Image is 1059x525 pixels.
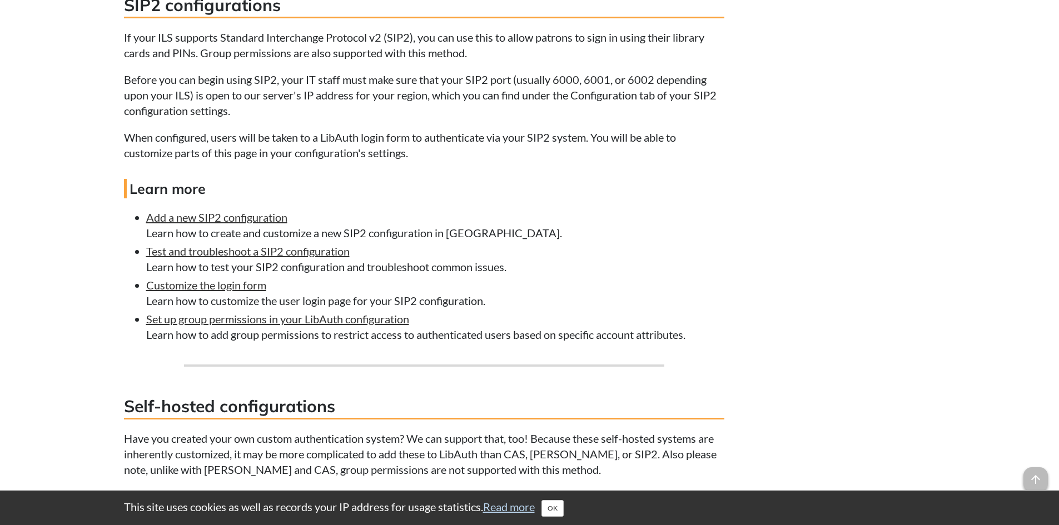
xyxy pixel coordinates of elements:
[124,129,724,161] p: When configured, users will be taken to a LibAuth login form to authenticate via your SIP2 system...
[541,500,564,517] button: Close
[146,244,350,258] a: Test and troubleshoot a SIP2 configuration
[146,312,409,326] a: Set up group permissions in your LibAuth configuration
[124,431,724,477] p: Have you created your own custom authentication system? We can support that, too! Because these s...
[124,29,724,61] p: If your ILS supports Standard Interchange Protocol v2 (SIP2), you can use this to allow patrons t...
[483,500,535,513] a: Read more
[113,499,947,517] div: This site uses cookies as well as records your IP address for usage statistics.
[124,394,724,419] h3: Self-hosted configurations
[1023,467,1048,492] span: arrow_upward
[146,277,724,308] li: Learn how to customize the user login page for your SIP2 configuration.
[146,209,724,241] li: Learn how to create and customize a new SIP2 configuration in [GEOGRAPHIC_DATA].
[146,211,287,224] a: Add a new SIP2 configuration
[146,243,724,274] li: Learn how to test your SIP2 configuration and troubleshoot common issues.
[146,311,724,342] li: Learn how to add group permissions to restrict access to authenticated users based on specific ac...
[124,179,724,198] h4: Learn more
[1023,468,1048,482] a: arrow_upward
[146,278,266,292] a: Customize the login form
[124,72,724,118] p: Before you can begin using SIP2, your IT staff must make sure that your SIP2 port (usually 6000, ...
